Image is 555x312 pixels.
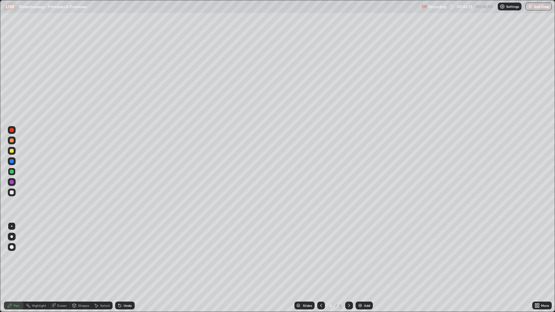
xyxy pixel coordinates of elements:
p: LIVE [6,4,15,9]
div: Pen [14,304,20,307]
div: Slides [303,304,312,307]
div: Undo [124,304,132,307]
img: class-settings-icons [500,4,505,9]
div: 6 [328,304,334,307]
div: Eraser [57,304,67,307]
div: Highlight [32,304,46,307]
div: / [335,304,337,307]
button: End Class [525,3,552,10]
p: Recording [428,4,446,9]
img: recording.375f2c34.svg [422,4,427,9]
p: Biotechnology : Principles & Processes [19,4,87,9]
p: Settings [506,5,519,8]
div: Shapes [78,304,89,307]
img: end-class-cross [528,4,533,9]
div: 6 [339,303,343,308]
img: add-slide-button [358,303,363,308]
div: More [541,304,549,307]
div: Add [364,304,370,307]
div: Select [100,304,110,307]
